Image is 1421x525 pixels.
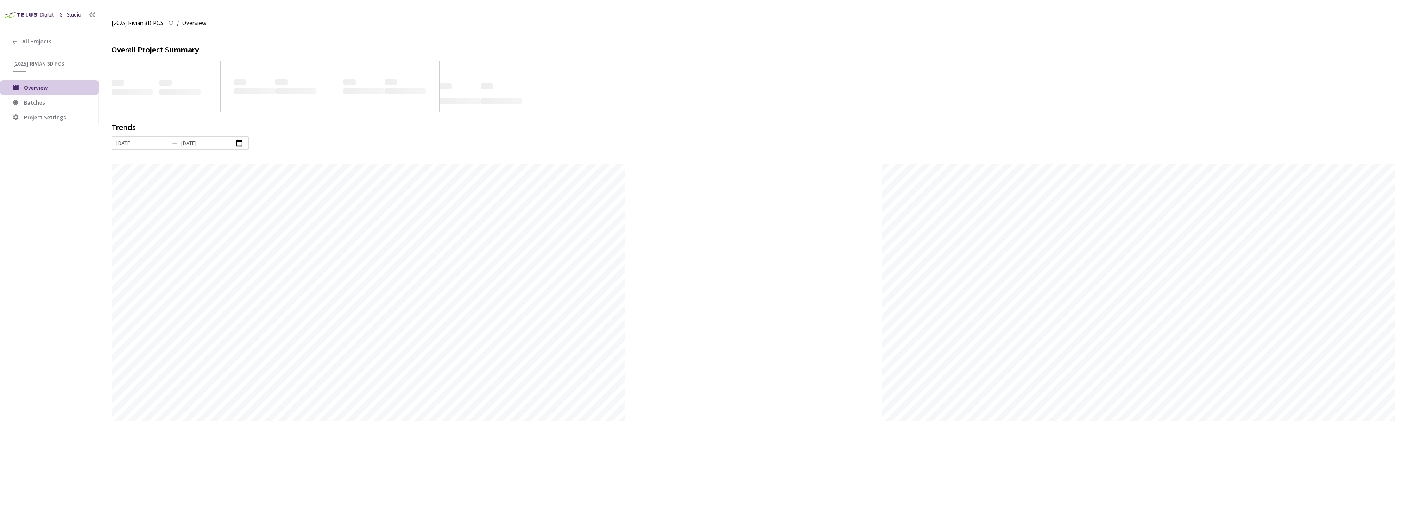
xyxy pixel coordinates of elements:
span: ‌ [481,83,493,89]
span: ‌ [234,88,275,94]
li: / [177,18,179,28]
span: swap-right [171,140,178,146]
span: ‌ [343,88,385,94]
span: to [171,140,178,146]
span: ‌ [234,79,246,85]
span: ‌ [440,83,452,89]
span: ‌ [343,79,356,85]
span: ‌ [440,98,481,104]
div: GT Studio [59,11,81,19]
span: ‌ [275,79,288,85]
span: ‌ [159,89,201,95]
div: Trends [112,123,1397,136]
span: [2025] Rivian 3D PCS [13,60,87,67]
span: ‌ [112,89,153,95]
div: Overall Project Summary [112,43,1409,56]
span: ‌ [385,88,426,94]
span: Overview [24,84,48,91]
span: ‌ [385,79,397,85]
span: ‌ [112,80,124,86]
span: [2025] Rivian 3D PCS [112,18,164,28]
span: All Projects [22,38,52,45]
span: ‌ [481,98,522,104]
span: Project Settings [24,114,66,121]
input: Start date [116,138,168,147]
span: Overview [182,18,207,28]
span: ‌ [159,80,172,86]
span: ‌ [275,88,316,94]
input: End date [181,138,233,147]
span: Batches [24,99,45,106]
